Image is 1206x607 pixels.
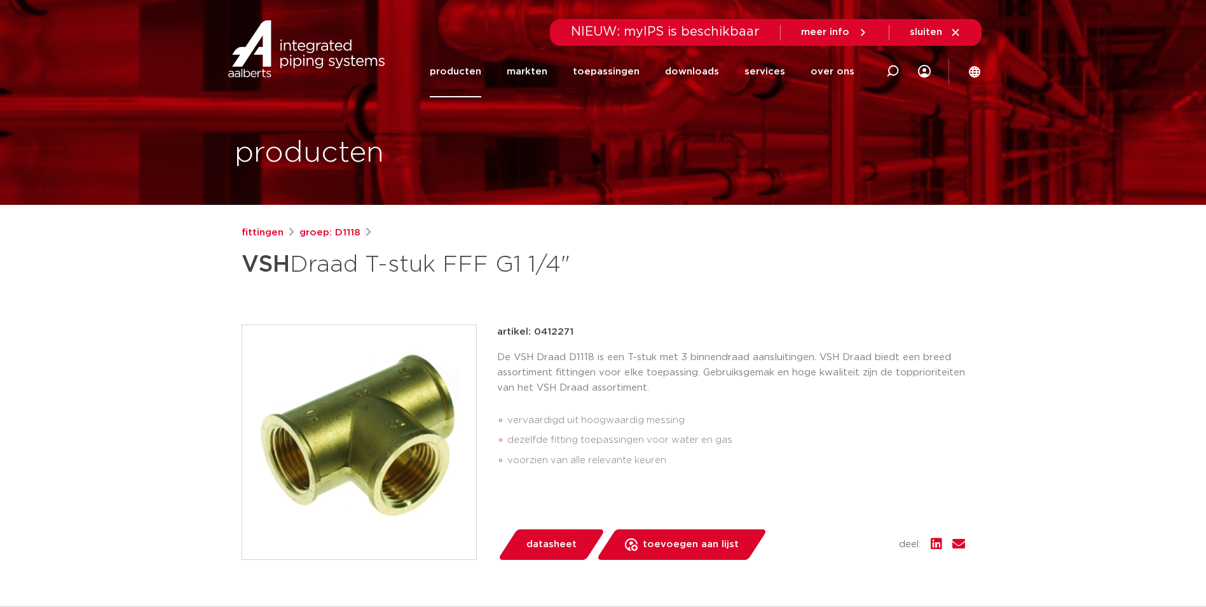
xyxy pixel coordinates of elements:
[918,46,931,97] div: my IPS
[430,46,481,97] a: producten
[526,534,577,555] span: datasheet
[497,350,965,396] p: De VSH Draad D1118 is een T-stuk met 3 binnendraad aansluitingen. VSH Draad biedt een breed assor...
[242,246,719,284] h1: Draad T-stuk FFF G1 1/4"
[910,27,961,38] a: sluiten
[665,46,719,97] a: downloads
[507,46,547,97] a: markten
[910,27,942,37] span: sluiten
[299,225,360,241] a: groep: D1118
[507,410,965,431] li: vervaardigd uit hoogwaardig messing
[643,534,739,555] span: toevoegen aan lijst
[811,46,854,97] a: over ons
[801,27,849,37] span: meer info
[430,46,854,97] nav: Menu
[507,430,965,450] li: dezelfde fitting toepassingen voor water en gas
[242,225,284,241] a: fittingen
[744,46,785,97] a: services
[497,324,573,340] p: artikel: 0412271
[242,325,476,559] img: Product Image for VSH Draad T-stuk FFF G1 1/4"
[497,529,605,560] a: datasheet
[235,133,384,174] h1: producten
[507,450,965,471] li: voorzien van alle relevante keuren
[571,25,760,38] span: NIEUW: myIPS is beschikbaar
[899,537,921,552] span: deel:
[801,27,868,38] a: meer info
[573,46,640,97] a: toepassingen
[242,253,290,276] strong: VSH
